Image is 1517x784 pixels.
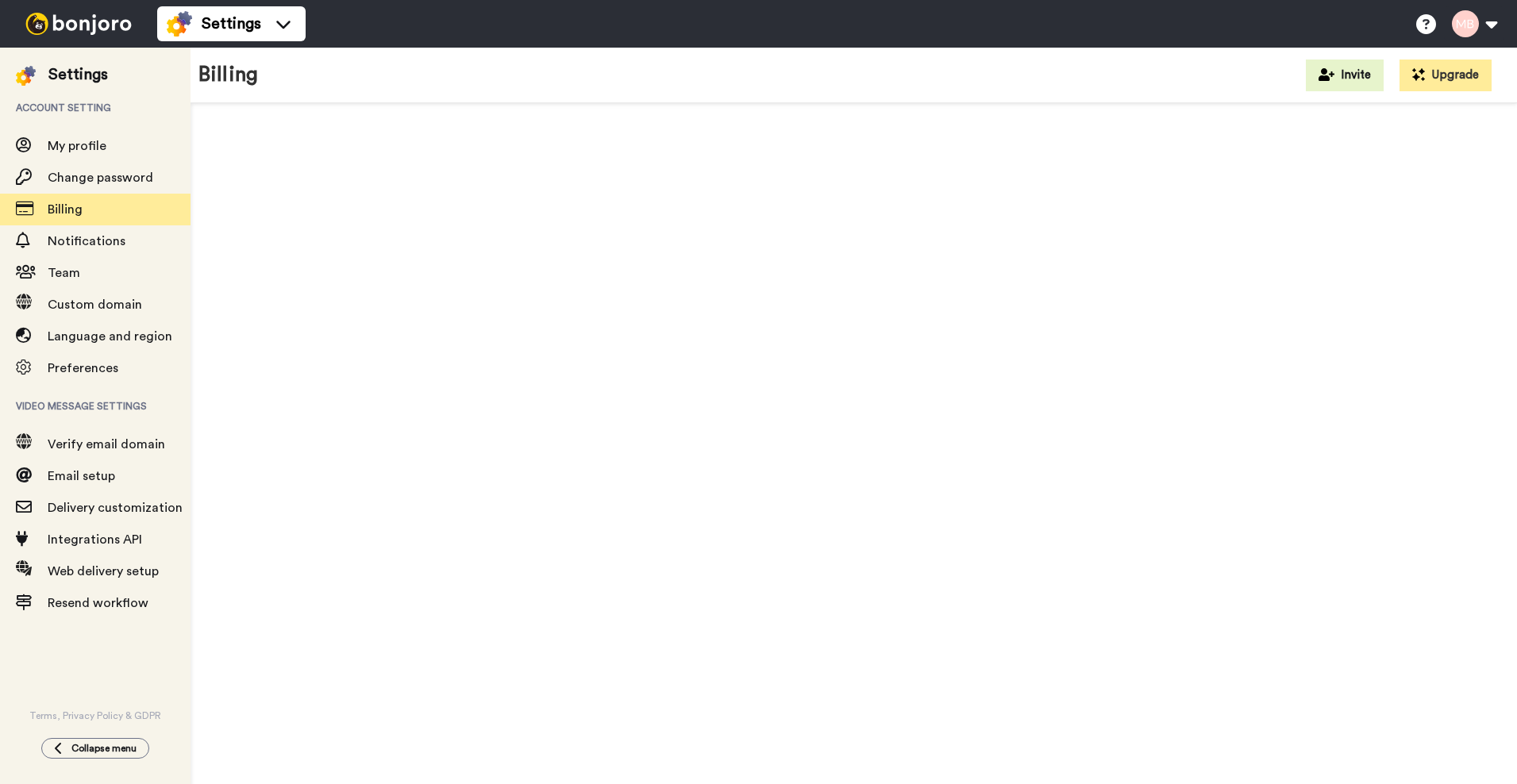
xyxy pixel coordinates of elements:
span: Delivery customization [48,502,183,514]
button: Collapse menu [41,738,149,759]
span: Resend workflow [48,597,148,609]
button: Upgrade [1400,60,1492,91]
div: Settings [48,63,108,86]
span: Preferences [48,362,118,375]
span: Email setup [48,470,115,482]
button: Invite [1306,60,1384,91]
span: Verify email domain [48,438,165,451]
span: Notifications [48,235,125,248]
span: Collapse menu [71,742,137,755]
img: settings-colored.svg [16,66,36,86]
span: My profile [48,140,106,152]
img: settings-colored.svg [167,11,192,37]
img: bj-logo-header-white.svg [19,13,138,35]
span: Integrations API [48,533,142,546]
span: Custom domain [48,298,142,311]
h1: Billing [198,63,258,86]
span: Language and region [48,330,172,343]
span: Team [48,267,80,279]
span: Web delivery setup [48,565,159,578]
span: Settings [202,13,261,35]
span: Change password [48,171,153,184]
span: Billing [48,203,83,216]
